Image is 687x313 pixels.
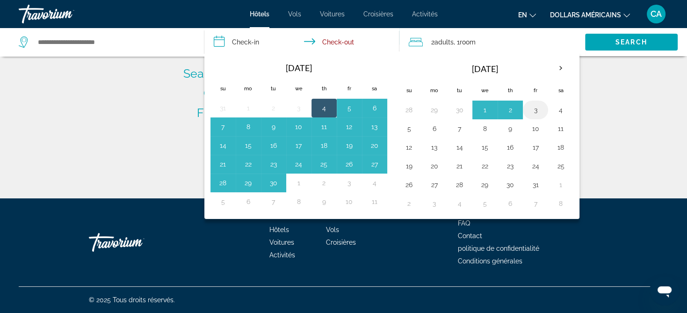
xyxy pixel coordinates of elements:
[503,103,518,116] button: Day 2
[550,8,630,22] button: Changer de devise
[197,106,474,120] span: Finding the best price from over a dozen suppliers...
[550,11,621,19] font: dollars américains
[291,195,306,208] button: Day 8
[452,178,467,191] button: Day 28
[269,226,289,233] font: Hôtels
[503,122,518,135] button: Day 9
[402,178,417,191] button: Day 26
[317,139,332,152] button: Day 18
[528,103,543,116] button: Day 3
[266,120,281,133] button: Day 9
[266,176,281,189] button: Day 30
[241,120,256,133] button: Day 8
[427,141,442,154] button: Day 13
[269,251,295,259] a: Activités
[236,58,362,78] th: [DATE]
[528,197,543,210] button: Day 7
[342,120,357,133] button: Day 12
[528,122,543,135] button: Day 10
[317,120,332,133] button: Day 11
[317,158,332,171] button: Day 25
[317,195,332,208] button: Day 9
[553,178,568,191] button: Day 1
[19,2,112,26] a: Travorium
[518,11,527,19] font: en
[553,122,568,135] button: Day 11
[427,160,442,173] button: Day 20
[458,245,539,252] font: politique de confidentialité
[651,9,662,19] font: CA
[650,276,680,306] iframe: Bouton de lancement de la fenêtre de messagerie
[216,120,231,133] button: Day 7
[266,102,281,115] button: Day 2
[402,197,417,210] button: Day 2
[250,10,269,18] a: Hôtels
[402,141,417,154] button: Day 12
[266,195,281,208] button: Day 7
[427,103,442,116] button: Day 29
[183,66,488,80] span: Searching more than 3,000,000 Hotels and Apartments...
[458,257,522,265] a: Conditions générales
[431,36,454,49] span: 2
[503,141,518,154] button: Day 16
[266,158,281,171] button: Day 23
[216,195,231,208] button: Day 5
[458,232,482,240] a: Contact
[503,178,518,191] button: Day 30
[89,228,182,256] a: Travorium
[363,10,393,18] a: Croisières
[553,141,568,154] button: Day 18
[241,195,256,208] button: Day 6
[460,38,476,46] span: Room
[367,158,382,171] button: Day 27
[402,103,417,116] button: Day 28
[367,120,382,133] button: Day 13
[216,158,231,171] button: Day 21
[585,34,678,51] button: Search
[367,195,382,208] button: Day 11
[402,122,417,135] button: Day 5
[458,219,470,227] a: FAQ
[399,28,585,56] button: Travelers: 2 adults, 0 children
[553,160,568,173] button: Day 25
[326,239,356,246] a: Croisières
[291,139,306,152] button: Day 17
[367,102,382,115] button: Day 6
[326,226,339,233] a: Vols
[412,10,438,18] a: Activités
[454,36,476,49] span: , 1
[216,139,231,152] button: Day 14
[503,197,518,210] button: Day 6
[288,10,301,18] a: Vols
[518,8,536,22] button: Changer de langue
[452,197,467,210] button: Day 4
[367,139,382,152] button: Day 20
[342,139,357,152] button: Day 19
[241,158,256,171] button: Day 22
[402,160,417,173] button: Day 19
[477,178,492,191] button: Day 29
[452,103,467,116] button: Day 30
[452,122,467,135] button: Day 7
[317,102,332,115] button: Day 4
[477,103,492,116] button: Day 1
[291,102,306,115] button: Day 3
[434,38,454,46] span: Adults
[204,28,399,56] button: Check in and out dates
[342,195,357,208] button: Day 10
[528,178,543,191] button: Day 31
[477,160,492,173] button: Day 22
[427,122,442,135] button: Day 6
[241,139,256,152] button: Day 15
[367,176,382,189] button: Day 4
[427,178,442,191] button: Day 27
[553,197,568,210] button: Day 8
